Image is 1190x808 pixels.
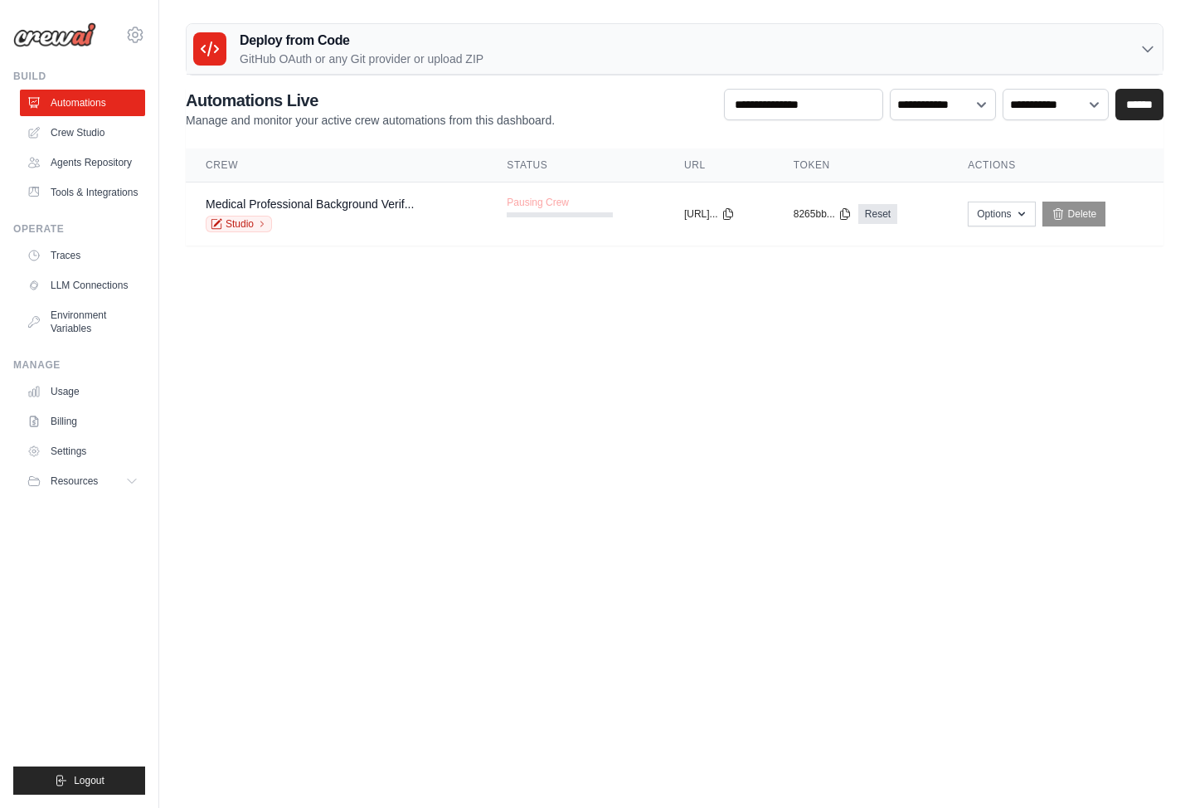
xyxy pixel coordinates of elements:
[206,216,272,232] a: Studio
[13,358,145,372] div: Manage
[20,468,145,494] button: Resources
[20,90,145,116] a: Automations
[20,302,145,342] a: Environment Variables
[186,89,555,112] h2: Automations Live
[20,242,145,269] a: Traces
[664,148,774,183] th: URL
[13,767,145,795] button: Logout
[20,378,145,405] a: Usage
[487,148,664,183] th: Status
[774,148,948,183] th: Token
[20,149,145,176] a: Agents Repository
[186,148,487,183] th: Crew
[948,148,1163,183] th: Actions
[13,222,145,236] div: Operate
[51,475,98,488] span: Resources
[968,202,1035,226] button: Options
[858,204,897,224] a: Reset
[240,51,483,67] p: GitHub OAuth or any Git provider or upload ZIP
[20,119,145,146] a: Crew Studio
[20,408,145,435] a: Billing
[20,179,145,206] a: Tools & Integrations
[13,70,145,83] div: Build
[20,272,145,299] a: LLM Connections
[794,207,852,221] button: 8265bb...
[186,112,555,129] p: Manage and monitor your active crew automations from this dashboard.
[20,438,145,465] a: Settings
[206,197,414,211] a: Medical Professional Background Verif...
[507,196,569,209] span: Pausing Crew
[13,22,96,47] img: Logo
[74,774,104,787] span: Logout
[240,31,483,51] h3: Deploy from Code
[1042,202,1106,226] a: Delete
